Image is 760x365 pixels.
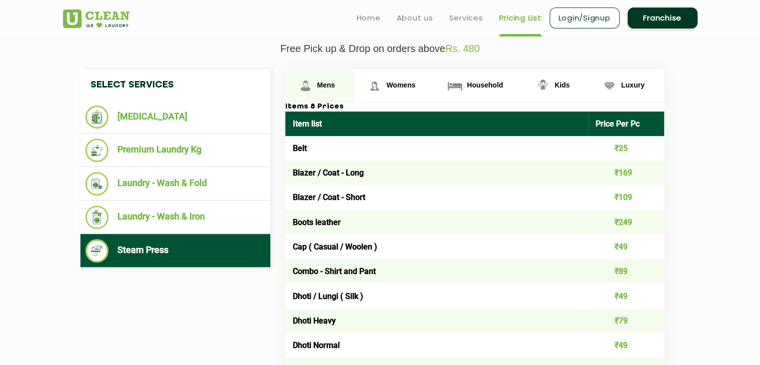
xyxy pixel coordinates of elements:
img: Laundry - Wash & Fold [85,172,109,195]
img: UClean Laundry and Dry Cleaning [63,9,129,28]
img: Laundry - Wash & Iron [85,205,109,229]
td: Belt [285,136,589,160]
td: Blazer / Coat - Long [285,160,589,185]
span: Kids [555,81,570,89]
a: About us [397,12,433,24]
td: ₹169 [588,160,664,185]
td: ₹109 [588,185,664,209]
li: Steam Press [85,239,265,262]
img: Luxury [601,77,618,94]
td: ₹25 [588,136,664,160]
td: ₹49 [588,234,664,259]
li: Premium Laundry Kg [85,138,265,162]
th: Item list [285,111,589,136]
td: ₹49 [588,333,664,357]
li: Laundry - Wash & Iron [85,205,265,229]
h3: Items & Prices [285,102,664,111]
td: Boots leather [285,210,589,234]
p: Free Pick up & Drop on orders above [63,43,698,54]
a: Franchise [628,7,698,28]
a: Pricing List [499,12,542,24]
th: Price Per Pc [588,111,664,136]
td: Dhoti Heavy [285,308,589,333]
td: ₹49 [588,283,664,308]
h4: Select Services [80,69,270,100]
td: Dhoti / Lungi ( Silk ) [285,283,589,308]
td: ₹89 [588,259,664,283]
img: Mens [297,77,314,94]
a: Home [357,12,381,24]
a: Services [449,12,483,24]
span: Household [467,81,503,89]
span: Luxury [621,81,645,89]
td: ₹79 [588,308,664,333]
td: ₹249 [588,210,664,234]
td: Combo - Shirt and Pant [285,259,589,283]
td: Cap ( Casual / Woolen ) [285,234,589,259]
li: [MEDICAL_DATA] [85,105,265,128]
span: Mens [317,81,335,89]
span: Rs. 480 [445,43,480,54]
td: Dhoti Normal [285,333,589,357]
img: Kids [534,77,552,94]
img: Steam Press [85,239,109,262]
img: Dry Cleaning [85,105,109,128]
img: Womens [366,77,383,94]
li: Laundry - Wash & Fold [85,172,265,195]
td: Blazer / Coat - Short [285,185,589,209]
span: Womens [386,81,415,89]
img: Household [446,77,464,94]
a: Login/Signup [550,7,620,28]
img: Premium Laundry Kg [85,138,109,162]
